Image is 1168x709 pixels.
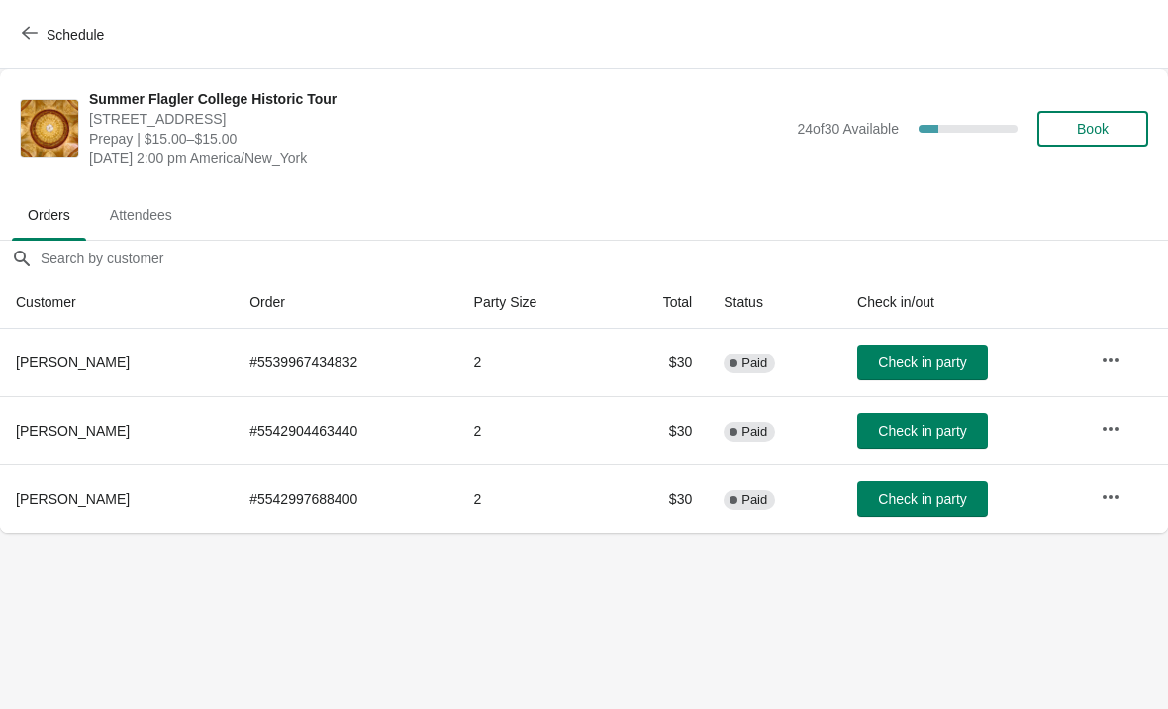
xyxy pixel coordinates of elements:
td: 2 [458,464,611,533]
span: Paid [741,492,767,508]
th: Order [234,276,457,329]
td: $30 [610,396,708,464]
td: 2 [458,396,611,464]
span: [PERSON_NAME] [16,354,130,370]
span: [DATE] 2:00 pm America/New_York [89,149,787,168]
td: $30 [610,464,708,533]
td: # 5539967434832 [234,329,457,396]
span: Check in party [878,491,966,507]
span: Prepay | $15.00–$15.00 [89,129,787,149]
td: # 5542904463440 [234,396,457,464]
th: Status [708,276,841,329]
span: Check in party [878,423,966,439]
button: Check in party [857,413,988,449]
button: Check in party [857,345,988,380]
td: 2 [458,329,611,396]
th: Check in/out [841,276,1085,329]
span: [PERSON_NAME] [16,423,130,439]
span: [PERSON_NAME] [16,491,130,507]
th: Total [610,276,708,329]
span: Attendees [94,197,188,233]
input: Search by customer [40,241,1168,276]
span: Summer Flagler College Historic Tour [89,89,787,109]
span: Paid [741,355,767,371]
span: Orders [12,197,86,233]
span: 24 of 30 Available [797,121,899,137]
td: $30 [610,329,708,396]
button: Book [1037,111,1148,147]
th: Party Size [458,276,611,329]
span: [STREET_ADDRESS] [89,109,787,129]
img: Summer Flagler College Historic Tour [21,100,78,157]
td: # 5542997688400 [234,464,457,533]
span: Schedule [47,27,104,43]
span: Book [1077,121,1109,137]
span: Paid [741,424,767,440]
button: Schedule [10,17,120,52]
button: Check in party [857,481,988,517]
span: Check in party [878,354,966,370]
